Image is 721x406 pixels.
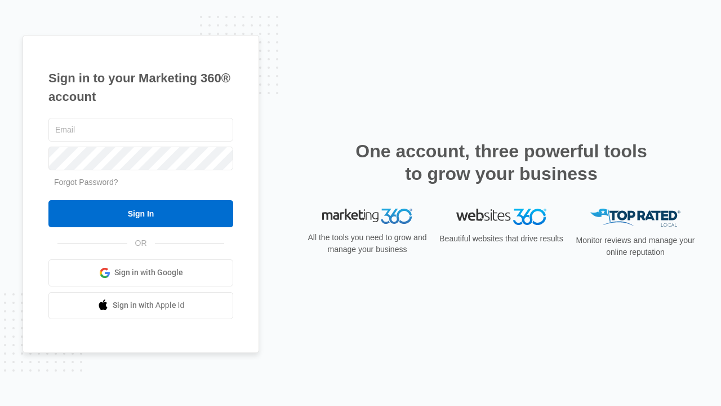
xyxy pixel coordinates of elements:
[438,233,564,245] p: Beautiful websites that drive results
[572,235,698,258] p: Monitor reviews and manage your online reputation
[113,299,185,311] span: Sign in with Apple Id
[590,209,680,227] img: Top Rated Local
[48,118,233,142] input: Email
[304,232,430,255] p: All the tools you need to grow and manage your business
[48,69,233,106] h1: Sign in to your Marketing 360® account
[127,237,155,249] span: OR
[48,200,233,227] input: Sign In
[322,209,412,224] img: Marketing 360
[114,267,183,279] span: Sign in with Google
[48,259,233,286] a: Sign in with Google
[456,209,546,225] img: Websites 360
[48,292,233,319] a: Sign in with Apple Id
[352,140,651,185] h2: One account, three powerful tools to grow your business
[54,178,118,187] a: Forgot Password?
